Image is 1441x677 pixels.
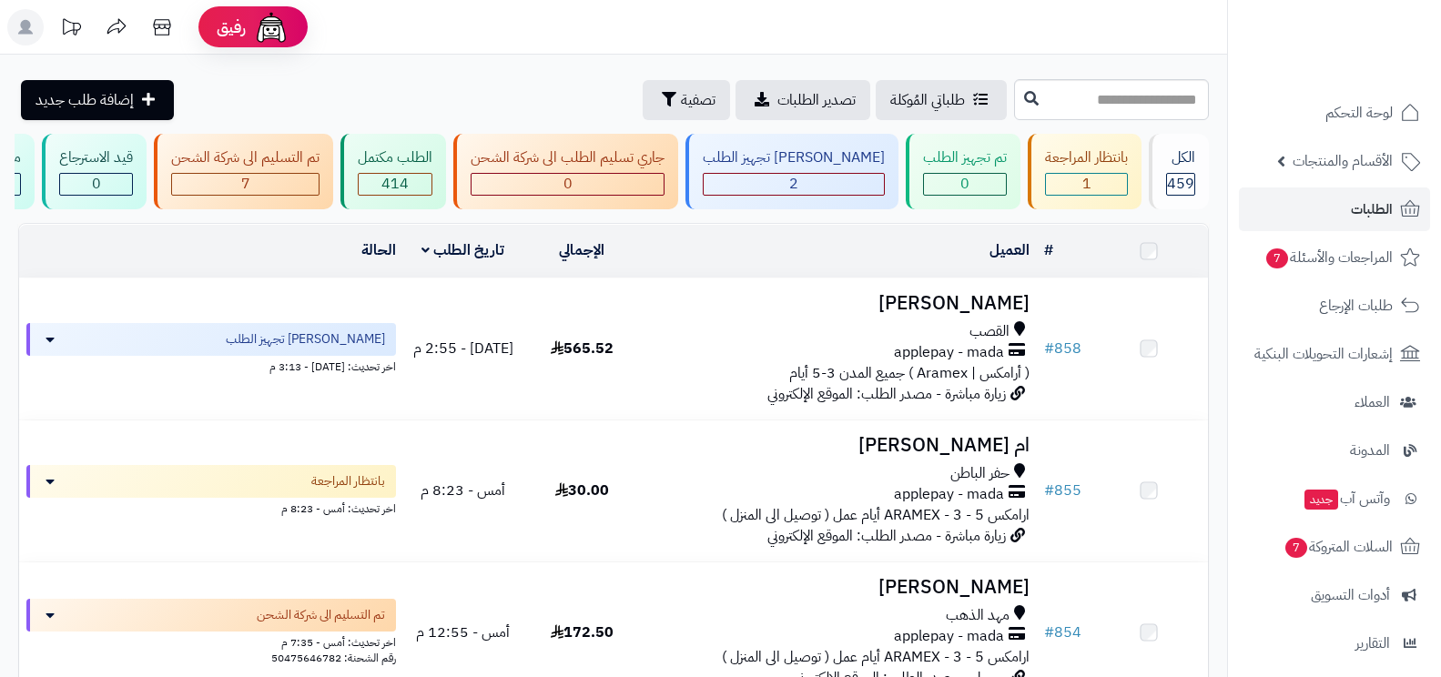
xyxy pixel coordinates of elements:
[1239,236,1430,279] a: المراجعات والأسئلة7
[1082,173,1091,195] span: 1
[1319,293,1393,318] span: طلبات الإرجاع
[1044,239,1053,261] a: #
[1239,380,1430,424] a: العملاء
[1239,332,1430,376] a: إشعارات التحويلات البنكية
[890,89,965,111] span: طلباتي المُوكلة
[1166,147,1195,168] div: الكل
[1293,148,1393,174] span: الأقسام والمنتجات
[1044,338,1081,359] a: #858
[876,80,1007,120] a: طلباتي المُوكلة
[649,577,1030,598] h3: [PERSON_NAME]
[902,134,1024,209] a: تم تجهيز الطلب 0
[736,80,870,120] a: تصدير الطلبات
[1355,631,1390,656] span: التقارير
[1284,534,1393,560] span: السلات المتروكة
[60,174,132,195] div: 0
[682,134,902,209] a: [PERSON_NAME] تجهيز الطلب 2
[1303,486,1390,511] span: وآتس آب
[36,89,134,111] span: إضافة طلب جديد
[1285,538,1307,558] span: 7
[26,498,396,517] div: اخر تحديث: أمس - 8:23 م
[681,89,715,111] span: تصفية
[960,173,969,195] span: 0
[257,606,385,624] span: تم التسليم الى شركة الشحن
[946,605,1010,626] span: مهد الذهب
[311,472,385,490] span: بانتظار المراجعة
[59,147,133,168] div: قيد الاسترجاع
[950,463,1010,484] span: حفر الباطن
[150,134,337,209] a: تم التسليم الى شركة الشحن 7
[416,621,510,643] span: أمس - 12:55 م
[924,174,1006,195] div: 0
[226,330,385,349] span: [PERSON_NAME] تجهيز الطلب
[1167,173,1194,195] span: 459
[26,356,396,375] div: اخر تحديث: [DATE] - 3:13 م
[559,239,604,261] a: الإجمالي
[1325,100,1393,126] span: لوحة التحكم
[989,239,1030,261] a: العميل
[1239,429,1430,472] a: المدونة
[413,338,513,359] span: [DATE] - 2:55 م
[1044,480,1054,501] span: #
[767,383,1006,405] span: زيارة مباشرة - مصدر الطلب: الموقع الإلكتروني
[704,174,884,195] div: 2
[241,173,250,195] span: 7
[703,147,885,168] div: [PERSON_NAME] تجهيز الطلب
[777,89,856,111] span: تصدير الطلبات
[48,9,94,50] a: تحديثات المنصة
[1239,621,1430,665] a: التقارير
[767,525,1006,547] span: زيارة مباشرة - مصدر الطلب: الموقع الإلكتروني
[649,293,1030,314] h3: [PERSON_NAME]
[1024,134,1145,209] a: بانتظار المراجعة 1
[172,174,319,195] div: 7
[361,239,396,261] a: الحالة
[472,174,664,195] div: 0
[555,480,609,501] span: 30.00
[26,632,396,651] div: اخر تحديث: أمس - 7:35 م
[1044,621,1054,643] span: #
[217,16,246,38] span: رفيق
[894,626,1004,647] span: applepay - mada
[1266,248,1288,268] span: 7
[551,621,614,643] span: 172.50
[649,435,1030,456] h3: ام [PERSON_NAME]
[1239,525,1430,569] a: السلات المتروكة7
[969,321,1010,342] span: القصب
[92,173,101,195] span: 0
[1350,438,1390,463] span: المدونة
[643,80,730,120] button: تصفية
[551,338,614,359] span: 565.52
[789,362,1030,384] span: ( أرامكس | Aramex ) جميع المدن 3-5 أيام
[1046,174,1127,195] div: 1
[450,134,682,209] a: جاري تسليم الطلب الى شركة الشحن 0
[271,650,396,666] span: رقم الشحنة: 50475646782
[1239,477,1430,520] a: وآتس آبجديد
[1044,621,1081,643] a: #854
[358,147,432,168] div: الطلب مكتمل
[1239,91,1430,135] a: لوحة التحكم
[171,147,320,168] div: تم التسليم الى شركة الشحن
[1304,490,1338,510] span: جديد
[1351,197,1393,222] span: الطلبات
[894,342,1004,363] span: applepay - mada
[563,173,573,195] span: 0
[722,646,1030,668] span: ارامكس ARAMEX - 3 - 5 أيام عمل ( توصيل الى المنزل )
[722,504,1030,526] span: ارامكس ARAMEX - 3 - 5 أيام عمل ( توصيل الى المنزل )
[21,80,174,120] a: إضافة طلب جديد
[923,147,1007,168] div: تم تجهيز الطلب
[359,174,431,195] div: 414
[1264,245,1393,270] span: المراجعات والأسئلة
[381,173,409,195] span: 414
[421,480,505,501] span: أمس - 8:23 م
[1045,147,1128,168] div: بانتظار المراجعة
[1239,284,1430,328] a: طلبات الإرجاع
[1239,573,1430,617] a: أدوات التسويق
[38,134,150,209] a: قيد الاسترجاع 0
[471,147,665,168] div: جاري تسليم الطلب الى شركة الشحن
[789,173,798,195] span: 2
[1355,389,1390,415] span: العملاء
[1145,134,1213,209] a: الكل459
[1044,338,1054,359] span: #
[1044,480,1081,501] a: #855
[1311,582,1390,608] span: أدوات التسويق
